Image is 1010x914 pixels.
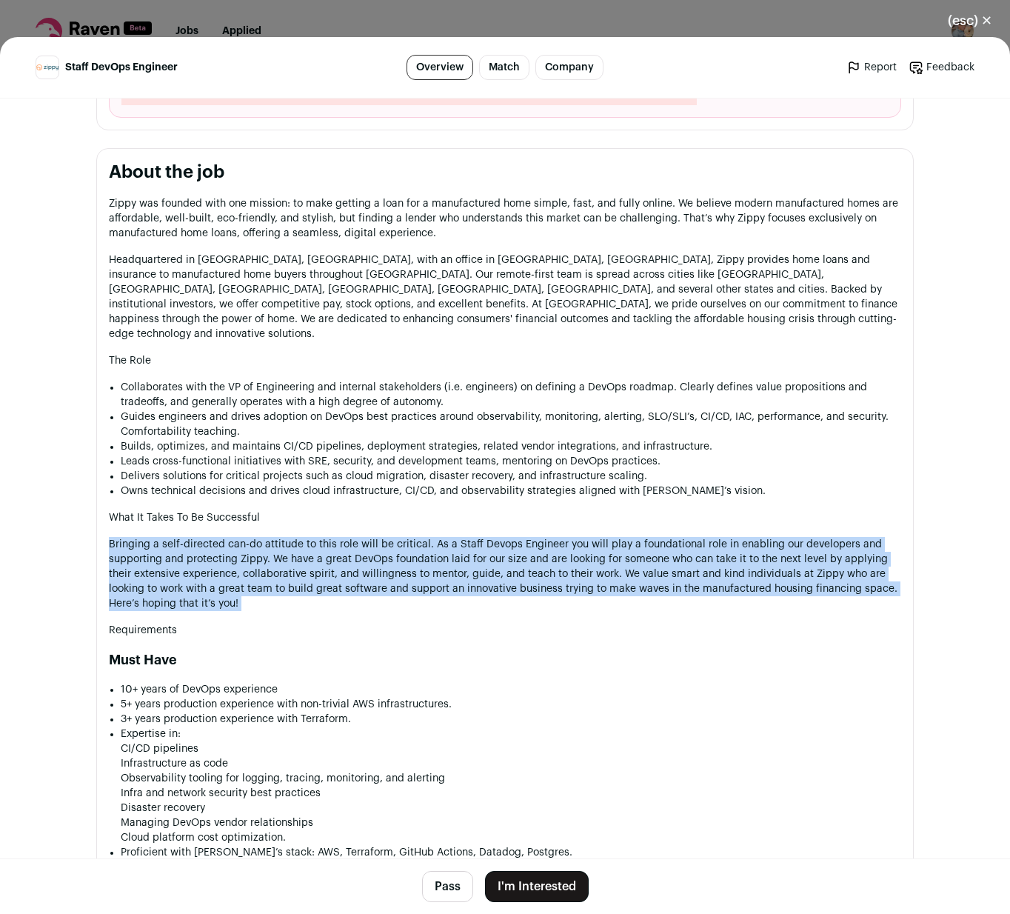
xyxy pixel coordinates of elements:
[535,55,603,80] a: Company
[109,510,901,525] h1: What It Takes To Be Successful
[121,712,901,727] p: 3+ years production experience with Terraform.
[121,469,901,484] p: Delivers solutions for critical projects such as cloud migration, disaster recovery, and infrastr...
[121,845,901,860] p: Proficient with [PERSON_NAME]’s stack: AWS, Terraform, GitHub Actions, Datadog, Postgres.
[121,830,901,845] li: Cloud platform cost optimization.
[121,380,901,410] p: Collaborates with the VP of Engineering and internal stakeholders (i.e. engineers) on defining a ...
[121,815,901,830] li: Managing DevOps vendor relationships
[121,484,901,498] p: Owns technical decisions and drives cloud infrastructure, CI/CD, and observability strategies ali...
[121,771,901,786] li: Observability tooling for logging, tracing, monitoring, and alerting
[121,727,901,741] p: Expertise in:
[930,4,1010,37] button: Close modal
[121,786,901,801] li: Infra and network security best practices
[121,454,901,469] p: Leads cross-functional initiatives with SRE, security, and development teams, mentoring on DevOps...
[422,871,473,902] button: Pass
[846,60,897,75] a: Report
[407,55,473,80] a: Overview
[121,682,901,697] p: 10+ years of DevOps experience
[109,623,901,638] h1: Requirements
[109,253,901,341] p: Headquartered in [GEOGRAPHIC_DATA], [GEOGRAPHIC_DATA], with an office in [GEOGRAPHIC_DATA], [GEOG...
[121,756,901,771] li: Infrastructure as code
[109,161,901,184] h2: About the job
[65,60,178,75] span: Staff DevOps Engineer
[121,439,901,454] p: Builds, optimizes, and maintains CI/CD pipelines, deployment strategies, related vendor integrati...
[109,353,901,368] h1: The Role
[109,537,901,611] p: Bringing a self-directed can-do attitude to this role will be critical. As a Staff Devops Enginee...
[121,801,901,815] li: Disaster recovery
[109,650,901,670] h2: Must Have
[485,871,589,902] button: I'm Interested
[121,741,901,756] li: CI/CD pipelines
[909,60,974,75] a: Feedback
[479,55,529,80] a: Match
[121,410,901,439] p: Guides engineers and drives adoption on DevOps best practices around observability, monitoring, a...
[121,697,901,712] p: 5+ years production experience with non-trivial AWS infrastructures.
[36,64,58,70] img: 67d11ef9d4ff77eea05486302f54d4c254002877c94dfb9919d502da601dc411.png
[109,196,901,241] p: Zippy was founded with one mission: to make getting a loan for a manufactured home simple, fast, ...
